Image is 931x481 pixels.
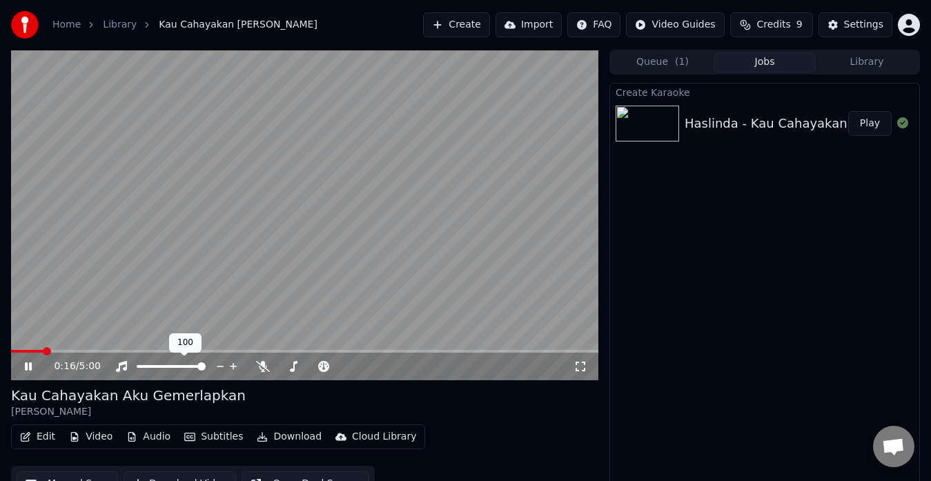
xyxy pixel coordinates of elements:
div: Create Karaoke [610,84,919,100]
button: Edit [14,427,61,446]
div: [PERSON_NAME] [11,405,246,419]
span: 9 [796,18,803,32]
span: 5:00 [79,360,101,373]
button: Import [496,12,562,37]
span: 0:16 [54,360,75,373]
span: Credits [756,18,790,32]
button: Download [251,427,327,446]
button: Credits9 [730,12,813,37]
nav: breadcrumb [52,18,317,32]
div: Open chat [873,426,914,467]
button: Video Guides [626,12,724,37]
div: / [54,360,87,373]
button: FAQ [567,12,620,37]
span: Kau Cahayakan [PERSON_NAME] [159,18,317,32]
button: Jobs [714,52,816,72]
button: Audio [121,427,176,446]
button: Play [848,111,892,136]
button: Library [816,52,918,72]
a: Home [52,18,81,32]
div: Cloud Library [352,430,416,444]
span: ( 1 ) [675,55,689,69]
a: Library [103,18,137,32]
div: Settings [844,18,883,32]
button: Create [423,12,490,37]
button: Subtitles [179,427,248,446]
button: Video [63,427,118,446]
img: youka [11,11,39,39]
div: Kau Cahayakan Aku Gemerlapkan [11,386,246,405]
button: Queue [611,52,714,72]
div: 100 [169,333,202,353]
button: Settings [819,12,892,37]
